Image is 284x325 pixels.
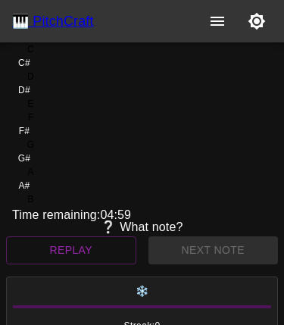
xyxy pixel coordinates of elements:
[28,111,33,124] div: F
[13,283,271,300] h6: ❄️
[19,124,30,138] div: F#
[27,70,34,83] div: D
[199,3,236,39] button: show more
[6,236,136,264] button: Replay
[27,192,33,206] div: B
[18,179,30,192] div: A#
[18,56,30,70] div: C#
[27,97,33,111] div: E
[27,165,33,179] div: A
[27,42,34,56] div: C
[12,206,272,224] div: Time remaining: 04:59
[101,218,183,236] div: ❔ What note?
[27,138,34,152] div: G
[12,11,94,33] a: 🎹 PitchCraft
[18,83,30,97] div: D#
[18,152,30,165] div: G#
